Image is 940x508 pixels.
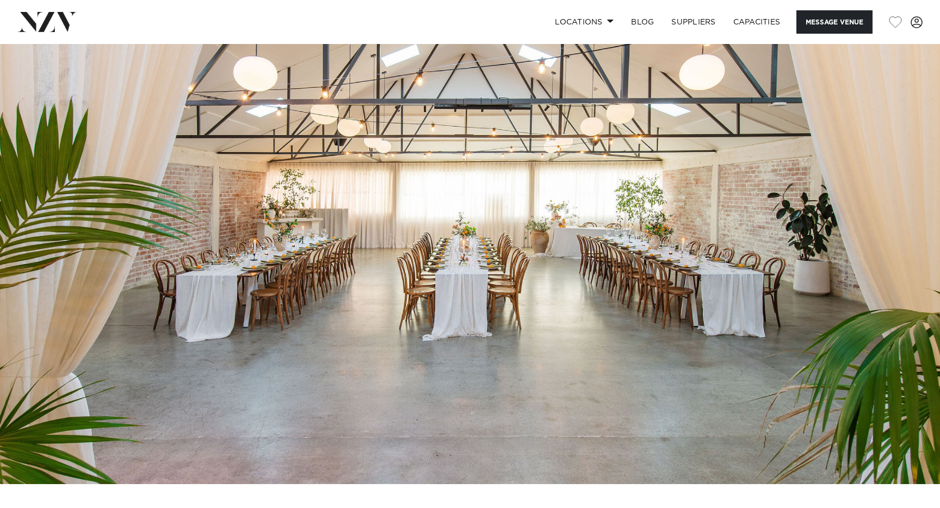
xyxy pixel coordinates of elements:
a: SUPPLIERS [663,10,724,34]
a: Locations [546,10,622,34]
a: BLOG [622,10,663,34]
button: Message Venue [796,10,873,34]
a: Capacities [725,10,789,34]
img: nzv-logo.png [17,12,77,32]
